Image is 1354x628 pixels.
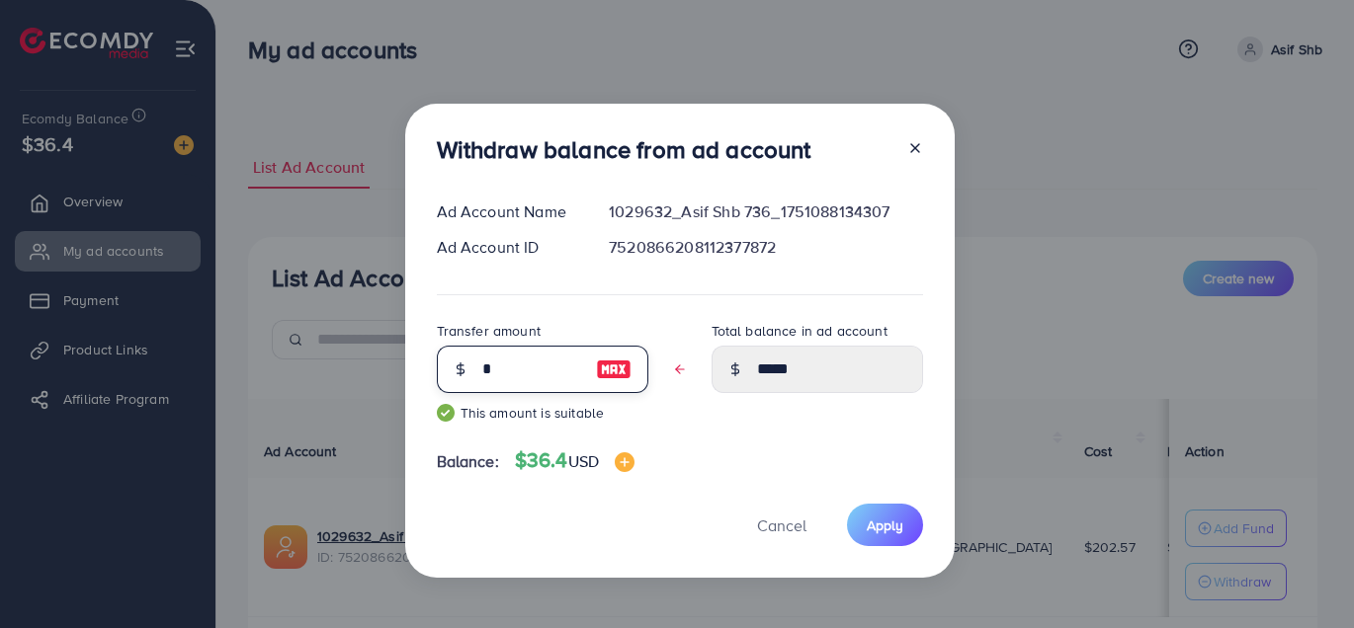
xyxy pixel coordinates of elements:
[593,200,938,223] div: 1029632_Asif Shb 736_1751088134307
[757,514,806,536] span: Cancel
[568,450,599,472] span: USD
[437,450,499,473] span: Balance:
[437,135,811,164] h3: Withdraw balance from ad account
[437,403,648,423] small: This amount is suitable
[421,200,594,223] div: Ad Account Name
[615,452,635,472] img: image
[421,236,594,259] div: Ad Account ID
[867,515,903,535] span: Apply
[437,321,541,341] label: Transfer amount
[593,236,938,259] div: 7520866208112377872
[437,404,455,422] img: guide
[1270,539,1339,613] iframe: Chat
[847,504,923,546] button: Apply
[515,448,635,473] h4: $36.4
[596,357,632,381] img: image
[732,504,831,546] button: Cancel
[712,321,888,341] label: Total balance in ad account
